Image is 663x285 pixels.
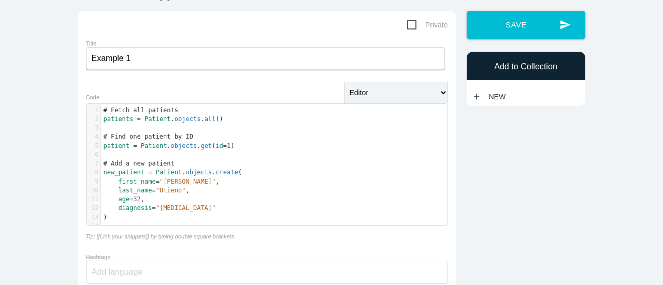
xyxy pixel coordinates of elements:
[137,115,141,123] span: =
[133,196,140,203] span: 32
[186,169,212,176] span: objects
[87,151,100,159] div: 6
[118,204,152,212] span: diagnosis
[104,196,145,203] span: ,
[87,132,100,141] div: 4
[215,142,223,149] span: id
[87,195,100,204] div: 11
[87,222,100,231] div: 14
[86,233,235,239] i: Tip: [[Link your snippets]] by typing double square brackets
[118,196,129,203] span: age
[467,11,585,39] button: sendSave
[87,186,100,195] div: 10
[200,142,212,149] span: get
[472,62,580,71] h6: Add to Collection
[104,142,235,149] span: . . ( )
[205,115,216,123] span: all
[92,261,154,283] input: Add language
[87,168,100,177] div: 8
[87,177,100,186] div: 9
[104,133,193,140] span: # Find one patient by ID
[156,169,182,176] span: Patient
[559,11,571,39] i: send
[86,40,97,47] label: Title
[104,160,175,167] span: # Add a new patient
[87,142,100,151] div: 5
[152,204,155,212] span: =
[171,142,197,149] span: objects
[87,159,100,168] div: 7
[104,169,242,176] span: . . (
[152,187,155,194] span: =
[160,178,215,185] span: "[PERSON_NAME]"
[129,196,133,203] span: =
[472,87,511,106] a: addNew
[215,169,238,176] span: create
[104,178,220,185] span: ,
[104,214,107,221] span: )
[87,115,100,124] div: 2
[145,115,171,123] span: Patient
[104,107,179,114] span: # Fetch all patients
[104,187,190,194] span: ,
[87,106,100,115] div: 1
[86,94,100,100] label: Code
[86,47,445,70] input: What does this code do?
[223,142,227,149] span: =
[472,87,481,106] i: add
[104,115,223,123] span: . . ()
[86,254,110,260] label: Hashtags
[87,213,100,222] div: 13
[133,142,137,149] span: =
[175,115,201,123] span: objects
[118,187,152,194] span: last_name
[87,204,100,213] div: 12
[141,142,167,149] span: Patient
[104,169,145,176] span: new_patient
[104,142,130,149] span: patient
[148,169,152,176] span: =
[118,178,155,185] span: first_name
[156,187,186,194] span: "Otieno"
[87,124,100,132] div: 3
[156,204,216,212] span: "[MEDICAL_DATA]"
[407,19,448,32] span: Private
[227,142,230,149] span: 1
[104,115,134,123] span: patients
[156,178,160,185] span: =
